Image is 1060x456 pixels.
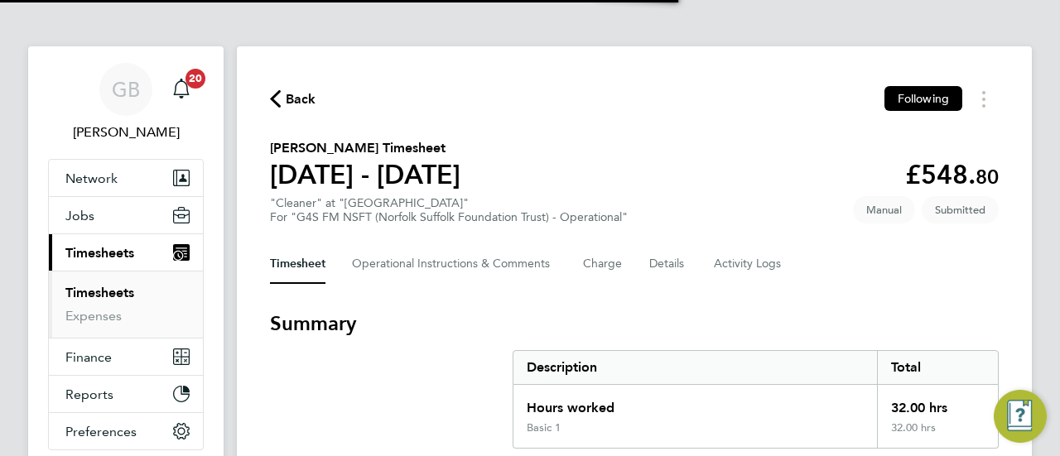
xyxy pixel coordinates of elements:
span: This timesheet is Submitted. [922,196,999,223]
button: Preferences [49,413,203,449]
button: Operational Instructions & Comments [352,244,556,284]
button: Finance [49,338,203,375]
button: Timesheet [270,244,325,284]
button: Details [649,244,687,284]
button: Back [270,89,316,109]
a: Expenses [65,308,122,324]
span: 80 [976,165,999,189]
div: Total [877,351,998,384]
span: This timesheet was manually created. [853,196,915,223]
app-decimal: £548. [905,159,999,190]
div: Basic 1 [527,421,561,434]
a: GB[PERSON_NAME] [48,63,204,142]
button: Following [884,86,962,111]
div: Timesheets [49,271,203,338]
span: Network [65,170,118,186]
div: Summary [513,350,999,449]
span: Gianni Bernardi [48,122,204,142]
span: Jobs [65,208,94,223]
span: Finance [65,349,112,365]
span: Preferences [65,424,137,439]
span: GB [112,79,140,100]
div: 32.00 hrs [877,385,998,421]
h3: Summary [270,310,999,337]
div: Hours worked [513,385,877,421]
a: Timesheets [65,285,134,300]
button: Network [49,160,203,196]
div: "Cleaner" at "[GEOGRAPHIC_DATA]" [270,196,628,224]
span: Timesheets [65,245,134,261]
a: 20 [165,63,198,116]
span: 20 [185,69,205,89]
button: Jobs [49,197,203,233]
button: Charge [583,244,623,284]
span: Back [286,89,316,109]
div: 32.00 hrs [877,421,998,448]
span: Following [898,91,949,106]
button: Timesheets Menu [969,86,999,112]
button: Reports [49,376,203,412]
div: For "G4S FM NSFT (Norfolk Suffolk Foundation Trust) - Operational" [270,210,628,224]
span: Reports [65,386,113,402]
button: Activity Logs [714,244,783,284]
button: Engage Resource Center [994,390,1047,443]
h1: [DATE] - [DATE] [270,158,460,191]
button: Timesheets [49,234,203,271]
h2: [PERSON_NAME] Timesheet [270,138,460,158]
div: Description [513,351,877,384]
